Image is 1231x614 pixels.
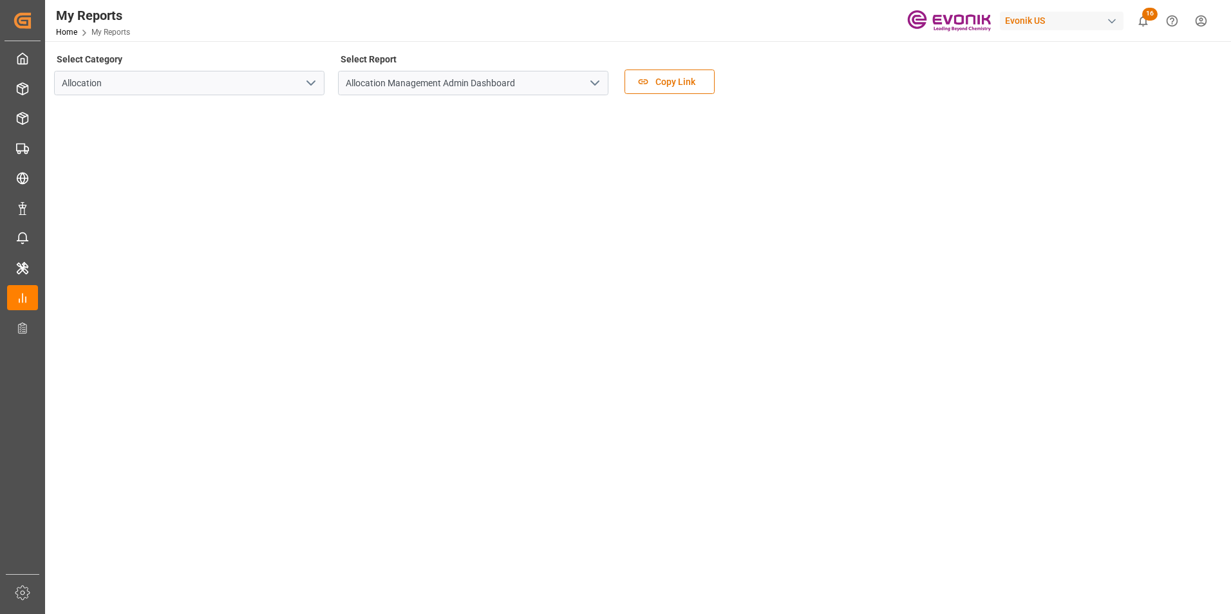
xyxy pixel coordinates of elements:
[54,71,324,95] input: Type to search/select
[54,50,124,68] label: Select Category
[1129,6,1158,35] button: show 16 new notifications
[649,75,702,89] span: Copy Link
[1000,8,1129,33] button: Evonik US
[907,10,991,32] img: Evonik-brand-mark-Deep-Purple-RGB.jpeg_1700498283.jpeg
[56,6,130,25] div: My Reports
[1000,12,1123,30] div: Evonik US
[338,50,399,68] label: Select Report
[625,70,715,94] button: Copy Link
[1158,6,1187,35] button: Help Center
[1142,8,1158,21] span: 16
[301,73,320,93] button: open menu
[56,28,77,37] a: Home
[585,73,604,93] button: open menu
[338,71,608,95] input: Type to search/select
